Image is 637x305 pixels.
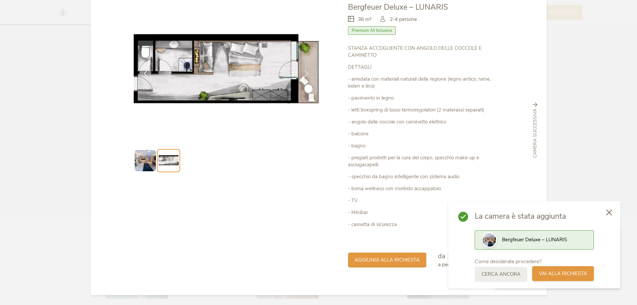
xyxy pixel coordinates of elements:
span: 36 m² [358,16,372,23]
span: Bergfeuer Deluxe – LUNARIS [502,236,567,243]
span: Vai alla richiesta [539,270,587,277]
p: - pavimento in legno [348,95,503,102]
p: - angolo delle coccole con caminetto elettrico [348,118,503,125]
p: - letti boxspring di lusso termoregolatori (2 materassi separati) [348,107,503,114]
p: - bagno [348,142,503,149]
span: Premium All Inclusive [348,26,396,35]
img: Preview [135,150,156,171]
p: - pregiati prodotti per la cura del corpo, specchio make-up e asciugacapelli [348,154,503,168]
span: Camera successiva [532,109,538,158]
span: Come desiderate procedere? [475,258,541,265]
span: 2-4 persone [390,16,417,23]
span: La camera è stata aggiunta [475,211,594,222]
p: STANZA ACCOGLIENTE CON ANGOLO DELLE COCCOLE E CAMINETTO [348,45,503,59]
p: - balcone [348,130,503,137]
img: Bergfeuer Deluxe – LUNARIS [134,2,319,141]
p: - TV [348,197,503,204]
p: DETTAGLI [348,64,503,71]
img: Preview [483,233,496,247]
img: Preview [159,151,178,171]
p: - Minibar [348,209,503,216]
p: - arredata con materiali naturali della regione (legno antico, rame, loden e lino) [348,76,503,90]
span: Cerca ancora [481,271,521,278]
p: - specchio da bagno intelligente con sistema audio [348,173,503,180]
p: - borsa wellness con morbido accappatoio [348,185,503,192]
span: Bergfeuer Deluxe – LUNARIS [348,2,448,12]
